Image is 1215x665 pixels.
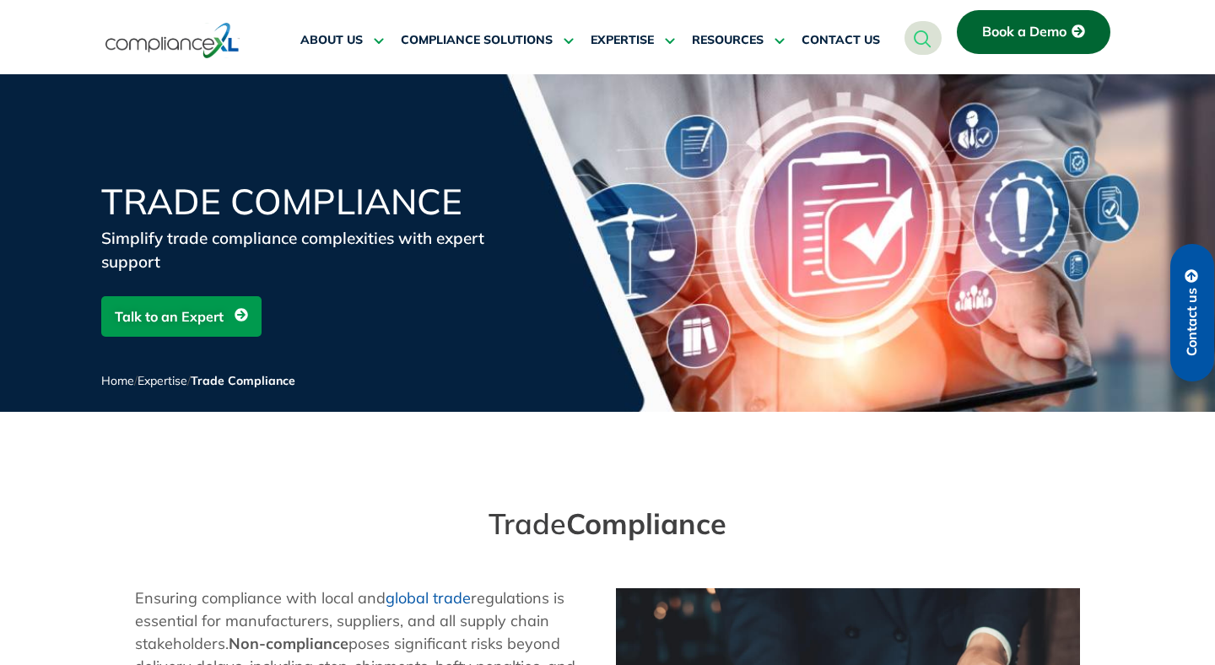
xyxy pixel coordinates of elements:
span: Trade Compliance [191,373,295,388]
div: Trade [489,506,726,543]
div: Simplify trade compliance complexities with expert support [101,226,506,273]
a: navsearch-button [904,21,942,55]
span: Contact us [1185,288,1200,356]
a: COMPLIANCE SOLUTIONS [401,20,574,61]
a: EXPERTISE [591,20,675,61]
a: RESOURCES [692,20,785,61]
a: Talk to an Expert [101,296,262,337]
span: CONTACT US [802,33,880,48]
span: Book a Demo [982,24,1066,40]
a: Contact us [1170,244,1214,381]
span: Compliance [566,506,726,542]
strong: Non-compliance [229,634,348,653]
h1: Trade Compliance [101,184,506,219]
span: / / [101,373,295,388]
a: Book a Demo [957,10,1110,54]
a: ABOUT US [300,20,384,61]
a: global trade [386,588,471,608]
a: Home [101,373,134,388]
span: Talk to an Expert [115,300,224,332]
img: logo-one.svg [105,21,240,60]
span: ABOUT US [300,33,363,48]
a: Expertise [138,373,187,388]
a: CONTACT US [802,20,880,61]
span: RESOURCES [692,33,764,48]
span: EXPERTISE [591,33,654,48]
span: COMPLIANCE SOLUTIONS [401,33,553,48]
